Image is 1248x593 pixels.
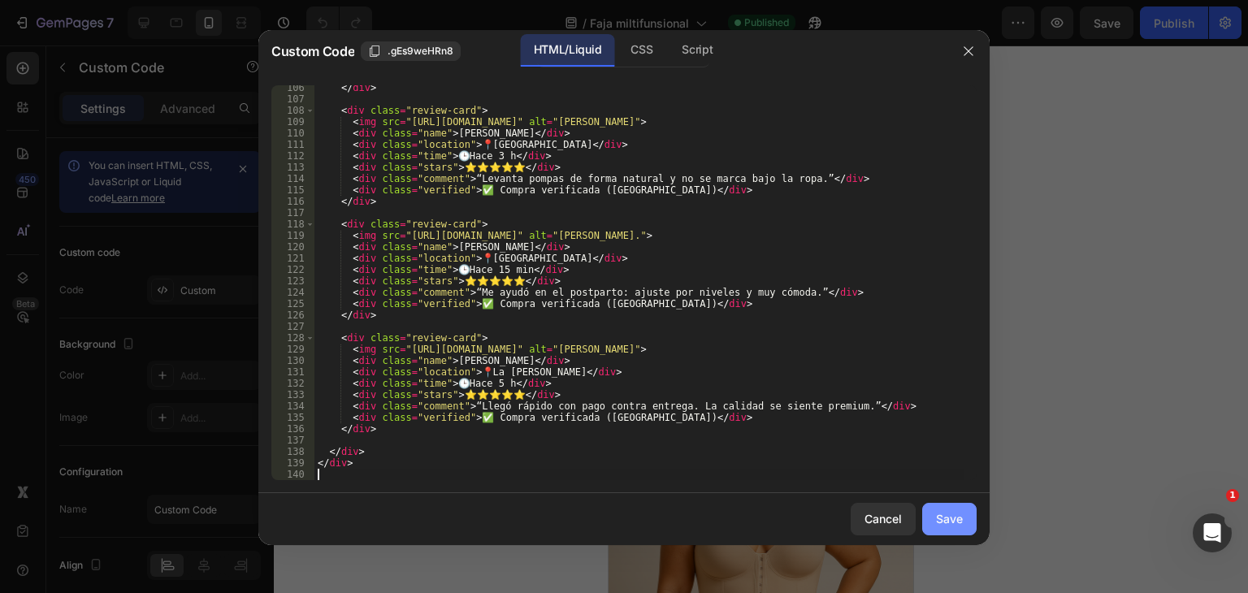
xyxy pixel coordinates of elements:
div: 108 [271,105,314,116]
div: 121 [271,253,314,264]
span: Custom Code [271,41,354,61]
div: 111 [271,139,314,150]
div: 118 [271,219,314,230]
div: 140 [271,469,314,480]
div: 122 [271,264,314,275]
div: 110 [271,128,314,139]
button: Save [922,503,977,535]
button: Cancel [851,503,916,535]
div: 127 [271,321,314,332]
div: 117 [271,207,314,219]
div: 137 [271,435,314,446]
span: 1 [1226,489,1239,502]
div: 129 [271,344,314,355]
div: [PERSON_NAME] [97,109,206,128]
div: Script [669,34,726,67]
div: 128 [271,332,314,344]
div: 138 [271,446,314,457]
div: ✅ Compra verificada [109,228,195,242]
div: 132 [271,378,314,389]
div: HTML/Liquid [521,34,614,67]
div: CSS [617,34,665,67]
div: Save [936,510,963,527]
div: 120 [271,241,314,253]
div: 124 [271,287,314,298]
div: 136 [271,423,314,435]
div: 134 [271,400,314,412]
div: 131 [271,366,314,378]
div: ⭐⭐⭐⭐⭐ [118,169,187,186]
img: Camila R. [133,63,172,102]
div: 116 [271,196,314,207]
div: 126 [271,309,314,321]
div: 📍 [GEOGRAPHIC_DATA] [89,132,215,148]
div: 123 [271,275,314,287]
button: .gEs9weHRn8 [361,41,461,61]
div: Cancel [864,510,902,527]
span: .gEs9weHRn8 [388,44,453,58]
div: 135 [271,412,314,423]
iframe: Intercom live chat [1193,513,1232,552]
div: “No se enrolla y el abdomen queda súper plano. Se nota desde el primer uso.” [19,193,286,224]
div: 113 [271,162,314,173]
div: 109 [271,116,314,128]
div: 139 [271,457,314,469]
div: 107 [271,93,314,105]
div: 114 [271,173,314,184]
div: 112 [271,150,314,162]
div: 133 [271,389,314,400]
div: 125 [271,298,314,309]
b: ¡Nuestros cliente estan felices! [49,22,256,38]
div: 🕒 Hace 1 h [125,149,179,164]
div: 106 [271,82,314,93]
div: 119 [271,230,314,241]
div: 130 [271,355,314,366]
div: 115 [271,184,314,196]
